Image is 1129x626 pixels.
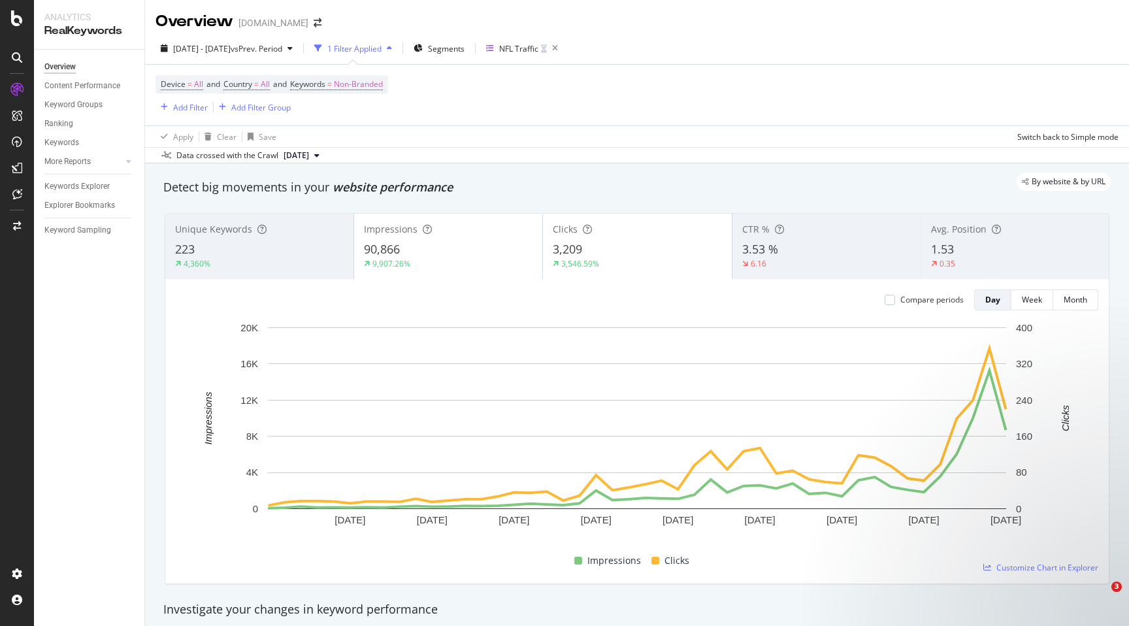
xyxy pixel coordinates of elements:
span: Avg. Position [931,223,987,235]
button: Apply [155,126,193,147]
div: 9,907.26% [372,258,410,269]
text: [DATE] [335,514,365,525]
div: Switch back to Simple mode [1017,131,1119,142]
div: Apply [173,131,193,142]
button: Week [1011,289,1053,310]
div: Explorer Bookmarks [44,199,115,212]
div: 4,360% [184,258,210,269]
div: Add Filter Group [231,102,291,113]
div: More Reports [44,155,91,169]
text: 20K [240,322,258,333]
span: Clicks [664,553,689,568]
span: Keywords [290,78,325,90]
div: Keyword Sampling [44,223,111,237]
span: All [261,75,270,93]
span: CTR % [742,223,770,235]
div: Keywords [44,136,79,150]
span: 2025 Aug. 23rd [284,150,309,161]
a: Keywords Explorer [44,180,135,193]
div: Overview [155,10,233,33]
div: RealKeywords [44,24,134,39]
svg: A chart. [176,321,1098,548]
span: = [188,78,192,90]
span: 1.53 [931,241,954,257]
a: Content Performance [44,79,135,93]
text: [DATE] [826,514,857,525]
a: Explorer Bookmarks [44,199,135,212]
text: 80 [1016,467,1027,478]
span: 90,866 [364,241,400,257]
div: Data crossed with the Crawl [176,150,278,161]
span: vs Prev. Period [231,43,282,54]
text: Impressions [203,391,214,444]
span: and [206,78,220,90]
span: Impressions [587,553,641,568]
text: [DATE] [745,514,776,525]
div: Analytics [44,10,134,24]
button: [DATE] [278,148,325,163]
text: 160 [1016,431,1032,442]
span: Unique Keywords [175,223,252,235]
span: 3 [1111,582,1122,592]
iframe: Intercom live chat [1085,582,1116,613]
span: = [254,78,259,90]
div: [DOMAIN_NAME] [238,16,308,29]
span: 3.53 % [742,241,778,257]
div: Keywords Explorer [44,180,110,193]
a: Ranking [44,117,135,131]
div: Save [259,131,276,142]
text: 4K [246,467,258,478]
text: 12K [240,395,258,406]
div: 0.35 [940,258,955,269]
div: Ranking [44,117,73,131]
div: Add Filter [173,102,208,113]
div: Month [1064,294,1087,305]
span: By website & by URL [1032,178,1105,186]
div: NFL Traffic [499,43,538,54]
button: NFL Traffic [481,38,563,59]
div: Compare periods [900,294,964,305]
span: Segments [428,43,465,54]
a: Keyword Groups [44,98,135,112]
text: [DATE] [417,514,448,525]
span: Country [223,78,252,90]
div: Keyword Groups [44,98,103,112]
text: 400 [1016,322,1032,333]
a: Keyword Sampling [44,223,135,237]
text: 320 [1016,358,1032,369]
div: 3,546.59% [561,258,599,269]
button: Switch back to Simple mode [1012,126,1119,147]
div: Content Performance [44,79,120,93]
text: 16K [240,358,258,369]
text: [DATE] [499,514,529,525]
span: 3,209 [553,241,582,257]
span: Device [161,78,186,90]
button: Month [1053,289,1098,310]
text: Clicks [1060,404,1071,431]
div: Clear [217,131,237,142]
div: 6.16 [751,258,766,269]
button: Clear [199,126,237,147]
text: 240 [1016,395,1032,406]
span: [DATE] - [DATE] [173,43,231,54]
div: Investigate your changes in keyword performance [163,601,1111,618]
div: legacy label [1017,173,1111,191]
div: Week [1022,294,1042,305]
button: Segments [408,38,470,59]
text: [DATE] [663,514,693,525]
span: Clicks [553,223,578,235]
text: 0 [253,503,258,514]
span: 223 [175,241,195,257]
span: Non-Branded [334,75,383,93]
text: 8K [246,431,258,442]
span: = [327,78,332,90]
div: Day [985,294,1000,305]
span: Impressions [364,223,417,235]
span: All [194,75,203,93]
div: Overview [44,60,76,74]
a: Overview [44,60,135,74]
text: [DATE] [581,514,612,525]
button: Day [974,289,1011,310]
button: Add Filter Group [214,99,291,115]
button: Add Filter [155,99,208,115]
